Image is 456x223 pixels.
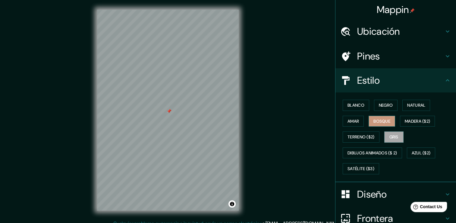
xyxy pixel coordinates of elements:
[343,163,379,174] button: Satélite ($3)
[369,116,395,127] button: Bosque
[357,74,444,86] h4: Estilo
[348,165,374,173] font: Satélite ($3)
[348,149,397,157] font: Dibujos animados ($ 2)
[407,102,425,109] font: Natural
[335,68,456,92] div: Estilo
[343,116,364,127] button: Amar
[374,100,398,111] button: Negro
[343,147,402,159] button: Dibujos animados ($ 2)
[407,147,436,159] button: Azul ($2)
[402,100,430,111] button: Natural
[348,102,364,109] font: Blanco
[357,188,444,200] h4: Diseño
[357,25,444,37] h4: Ubicación
[343,100,369,111] button: Blanco
[405,118,430,125] font: Madera ($2)
[335,182,456,206] div: Diseño
[228,200,236,208] button: Alternar atribución
[348,118,359,125] font: Amar
[97,10,239,211] canvas: Mapa
[389,133,398,141] font: Gris
[402,199,449,216] iframe: Help widget launcher
[335,44,456,68] div: Pines
[373,118,390,125] font: Bosque
[412,149,431,157] font: Azul ($2)
[410,8,415,13] img: pin-icon.png
[384,131,404,143] button: Gris
[335,19,456,44] div: Ubicación
[357,50,444,62] h4: Pines
[348,133,375,141] font: Terreno ($2)
[377,3,409,16] font: Mappin
[343,131,379,143] button: Terreno ($2)
[379,102,393,109] font: Negro
[400,116,435,127] button: Madera ($2)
